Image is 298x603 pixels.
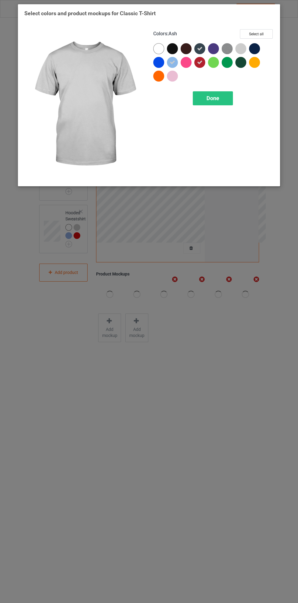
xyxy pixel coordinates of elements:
button: Select all [240,29,273,39]
img: regular.jpg [24,29,145,180]
span: Ash [168,31,177,37]
h4: : [153,31,177,37]
span: Done [206,95,219,101]
span: Select colors and product mockups for Classic T-Shirt [24,10,156,16]
img: heather_texture.png [222,43,233,54]
span: Colors [153,31,167,37]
